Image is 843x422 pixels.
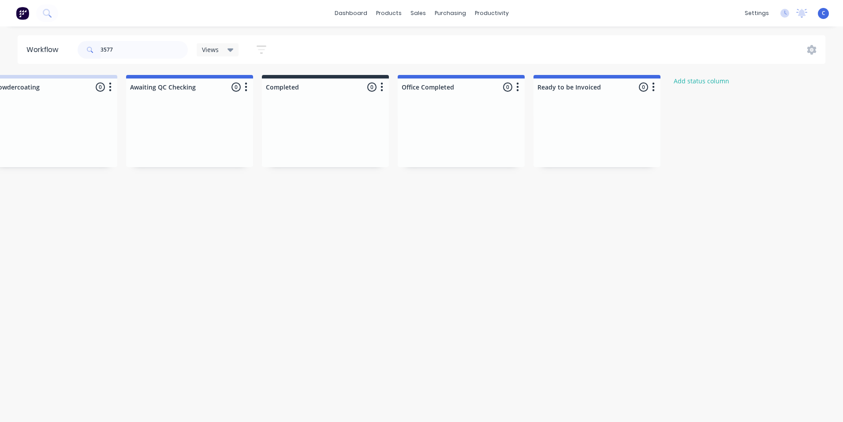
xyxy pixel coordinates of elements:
[372,7,406,20] div: products
[430,7,470,20] div: purchasing
[202,45,219,54] span: Views
[822,9,825,17] span: C
[470,7,513,20] div: productivity
[406,7,430,20] div: sales
[330,7,372,20] a: dashboard
[669,75,734,87] button: Add status column
[740,7,773,20] div: settings
[26,45,63,55] div: Workflow
[16,7,29,20] img: Factory
[101,41,188,59] input: Search for orders...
